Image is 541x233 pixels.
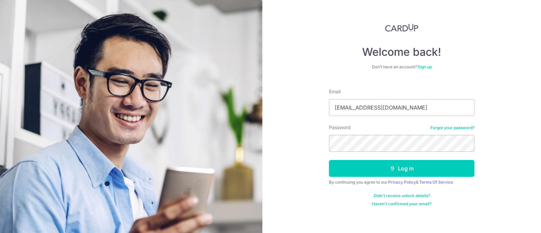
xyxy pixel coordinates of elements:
[329,160,474,177] button: Log in
[372,201,431,207] a: Haven't confirmed your email?
[374,193,430,199] a: Didn't receive unlock details?
[329,88,340,95] label: Email
[385,24,418,32] img: CardUp Logo
[329,124,351,131] label: Password
[329,64,474,70] div: Don’t have an account?
[419,180,453,185] a: Terms Of Service
[329,180,474,185] div: By continuing you agree to our &
[329,45,474,59] h4: Welcome back!
[418,64,432,69] a: Sign up
[430,125,474,131] a: Forgot your password?
[329,99,474,116] input: Enter your Email
[388,180,416,185] a: Privacy Policy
